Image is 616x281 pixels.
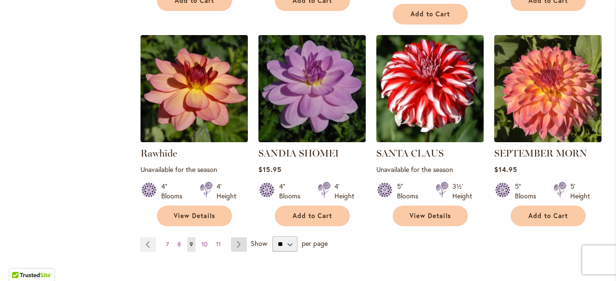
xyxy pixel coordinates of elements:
span: 8 [178,241,181,248]
span: $14.95 [494,165,517,174]
div: 5' Height [570,182,590,201]
a: September Morn [494,135,602,144]
a: SEPTEMBER MORN [494,147,587,159]
span: 9 [190,241,193,248]
span: Show [251,239,267,248]
a: 11 [214,237,223,252]
button: Add to Cart [511,206,586,226]
img: SANDIA SHOMEI [258,35,366,142]
div: 3½' Height [452,182,472,201]
a: Rawhide [141,147,177,159]
span: 10 [202,241,207,248]
button: Add to Cart [393,4,468,24]
span: per page [302,239,328,248]
div: 4' Height [334,182,354,201]
div: 5" Blooms [397,182,424,201]
a: SANTA CLAUS [376,135,484,144]
span: 11 [216,241,221,248]
div: 4" Blooms [279,182,306,201]
a: Rawhide [141,135,248,144]
p: Unavailable for the season [141,165,248,174]
div: 4" Blooms [161,182,188,201]
span: View Details [410,212,451,220]
div: 4' Height [217,182,236,201]
span: Add to Cart [411,10,450,18]
span: Add to Cart [528,212,568,220]
span: View Details [174,212,215,220]
a: 7 [164,237,171,252]
span: 7 [166,241,169,248]
a: 10 [199,237,210,252]
img: Rawhide [141,35,248,142]
p: Unavailable for the season [376,165,484,174]
a: SANTA CLAUS [376,147,444,159]
img: SANTA CLAUS [376,35,484,142]
a: View Details [157,206,232,226]
a: SANDIA SHOMEI [258,147,339,159]
iframe: Launch Accessibility Center [7,247,34,274]
span: Add to Cart [293,212,332,220]
a: View Details [393,206,468,226]
a: SANDIA SHOMEI [258,135,366,144]
a: 8 [175,237,183,252]
img: September Morn [494,35,602,142]
button: Add to Cart [275,206,350,226]
span: $15.95 [258,165,282,174]
div: 5" Blooms [515,182,542,201]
